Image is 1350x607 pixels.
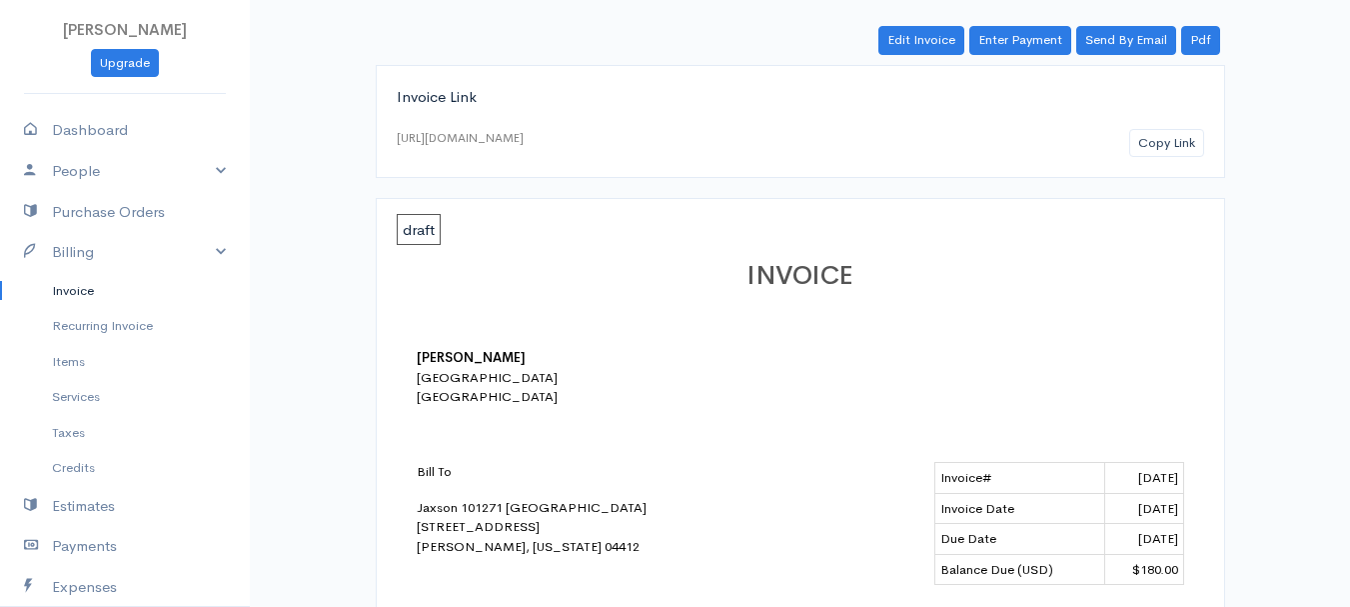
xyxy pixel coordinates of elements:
[1105,554,1183,585] td: $180.00
[417,462,766,482] p: Bill To
[397,129,524,147] div: [URL][DOMAIN_NAME]
[934,554,1105,585] td: Balance Due (USD)
[1076,26,1176,55] a: Send By Email
[934,524,1105,555] td: Due Date
[397,214,441,245] span: draft
[1181,26,1220,55] a: Pdf
[397,86,1204,109] div: Invoice Link
[1129,129,1204,158] button: Copy Link
[878,26,964,55] a: Edit Invoice
[1105,463,1183,494] td: [DATE]
[934,463,1105,494] td: Invoice#
[417,368,766,407] div: [GEOGRAPHIC_DATA] [GEOGRAPHIC_DATA]
[1105,524,1183,555] td: [DATE]
[63,20,187,39] span: [PERSON_NAME]
[969,26,1071,55] a: Enter Payment
[1105,493,1183,524] td: [DATE]
[417,262,1184,291] h1: INVOICE
[417,462,766,556] div: Jaxson 101271 [GEOGRAPHIC_DATA] [STREET_ADDRESS] [PERSON_NAME], [US_STATE] 04412
[417,349,526,366] b: [PERSON_NAME]
[91,49,159,78] a: Upgrade
[934,493,1105,524] td: Invoice Date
